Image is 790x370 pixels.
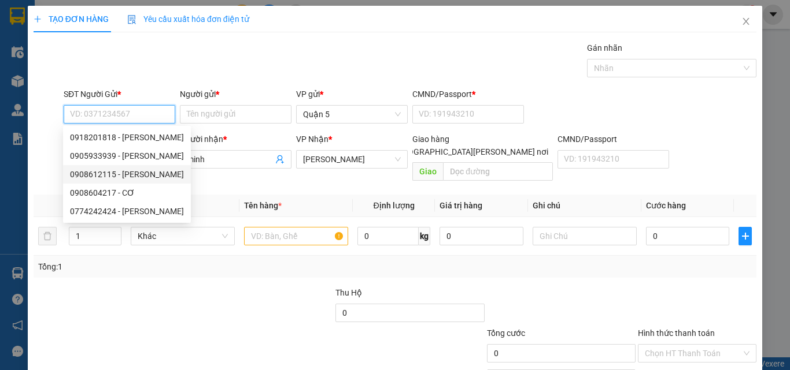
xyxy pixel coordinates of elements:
span: VP Nhận [296,134,328,144]
div: Tổng: 1 [38,260,306,273]
div: 0774242424 - KHÁNH [63,202,191,220]
div: 0908612115 - cường [63,165,191,184]
span: TẠO ĐƠN HÀNG [34,14,109,24]
button: delete [38,227,57,245]
span: Khác [138,227,228,245]
button: Close [730,6,762,38]
span: Giá trị hàng [440,201,482,210]
span: Định lượng [373,201,414,210]
input: Ghi Chú [533,227,637,245]
span: Giao hàng [412,134,449,144]
b: [DOMAIN_NAME] [97,44,159,53]
b: Trà Lan Viên - Gửi khách hàng [71,17,115,131]
div: Người nhận [180,133,291,145]
div: CMND/Passport [412,88,524,100]
div: VP gửi [296,88,408,100]
div: 0908604217 - CƠ [70,186,184,199]
span: kg [419,227,430,245]
div: 0908612115 - [PERSON_NAME] [70,168,184,181]
span: [GEOGRAPHIC_DATA][PERSON_NAME] nơi [390,145,553,158]
span: Lê Hồng Phong [303,151,401,168]
div: SĐT Người Gửi [64,88,175,100]
label: Hình thức thanh toán [638,328,715,338]
span: close [741,17,751,26]
div: 0905933939 - [PERSON_NAME] [70,150,184,162]
div: Người gửi [180,88,291,100]
div: 0918201818 - [PERSON_NAME] [70,131,184,144]
span: Giao [412,162,443,181]
div: CMND/Passport [558,133,669,145]
label: Gán nhãn [587,43,622,53]
input: 0 [440,227,523,245]
th: Ghi chú [528,195,641,217]
b: Trà Lan Viên [14,74,42,129]
span: Tên hàng [244,201,282,210]
div: 0905933939 - TRƯỜNG GIANG [63,147,191,165]
input: Dọc đường [443,162,553,181]
li: (c) 2017 [97,55,159,69]
span: Cước hàng [646,201,686,210]
div: 0908604217 - CƠ [63,184,191,202]
span: user-add [275,155,285,164]
span: Yêu cầu xuất hóa đơn điện tử [127,14,249,24]
div: 0774242424 - [PERSON_NAME] [70,205,184,218]
span: Tổng cước [487,328,525,338]
span: Quận 5 [303,106,401,123]
span: plus [34,15,42,23]
input: VD: Bàn, Ghế [244,227,348,245]
div: 0918201818 - KIỆT [63,128,191,147]
span: plus [739,231,751,241]
img: logo.jpg [125,14,153,42]
span: Thu Hộ [335,288,362,297]
img: icon [127,15,136,24]
button: plus [739,227,752,245]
